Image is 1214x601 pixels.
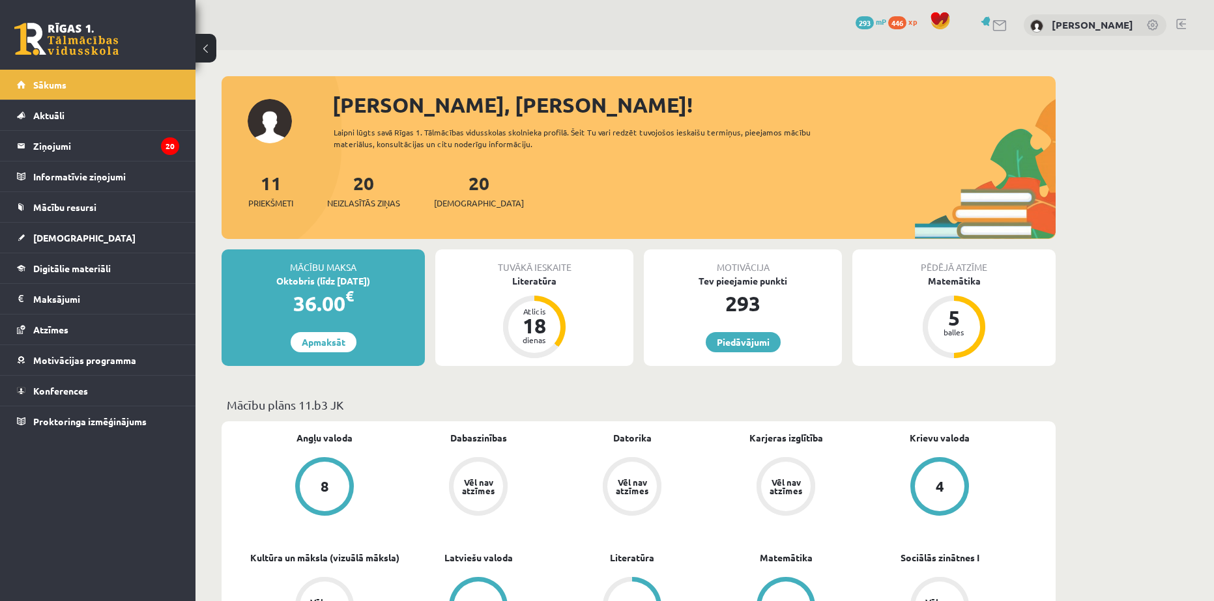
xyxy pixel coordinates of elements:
[33,415,147,427] span: Proktoringa izmēģinājums
[17,376,179,406] a: Konferences
[644,288,842,319] div: 293
[250,551,399,565] a: Kultūra un māksla (vizuālā māksla)
[863,457,1017,518] a: 4
[460,478,497,495] div: Vēl nav atzīmes
[450,431,507,445] a: Dabaszinības
[1052,18,1133,31] a: [PERSON_NAME]
[327,197,400,210] span: Neizlasītās ziņas
[435,274,633,288] div: Literatūra
[33,324,68,335] span: Atzīmes
[248,197,293,210] span: Priekšmeti
[17,314,179,344] a: Atzīmes
[768,478,804,495] div: Vēl nav atzīmes
[17,70,179,100] a: Sākums
[291,332,356,352] a: Apmaksāt
[614,478,650,495] div: Vēl nav atzīmes
[515,307,554,315] div: Atlicis
[17,223,179,253] a: [DEMOGRAPHIC_DATA]
[876,16,886,27] span: mP
[248,171,293,210] a: 11Priekšmeti
[222,288,425,319] div: 36.00
[401,457,555,518] a: Vēl nav atzīmes
[33,385,88,397] span: Konferences
[856,16,874,29] span: 293
[222,249,425,274] div: Mācību maksa
[749,431,823,445] a: Karjeras izglītība
[888,16,923,27] a: 446 xp
[33,109,65,121] span: Aktuāli
[17,253,179,283] a: Digitālie materiāli
[936,479,944,494] div: 4
[33,201,96,213] span: Mācību resursi
[17,131,179,161] a: Ziņojumi20
[644,249,842,274] div: Motivācija
[334,126,834,150] div: Laipni lūgts savā Rīgas 1. Tālmācības vidusskolas skolnieka profilā. Šeit Tu vari redzēt tuvojošo...
[33,284,179,314] legend: Maksājumi
[644,274,842,288] div: Tev pieejamie punkti
[17,284,179,314] a: Maksājumi
[852,249,1056,274] div: Pēdējā atzīme
[321,479,329,494] div: 8
[435,249,633,274] div: Tuvākā ieskaite
[852,274,1056,360] a: Matemātika 5 balles
[248,457,401,518] a: 8
[613,431,652,445] a: Datorika
[444,551,513,565] a: Latviešu valoda
[852,274,1056,288] div: Matemātika
[227,396,1050,413] p: Mācību plāns 11.b3 JK
[910,431,970,445] a: Krievu valoda
[33,262,111,274] span: Digitālie materiāli
[296,431,353,445] a: Angļu valoda
[610,551,654,565] a: Literatūra
[17,192,179,222] a: Mācību resursi
[934,307,974,328] div: 5
[515,315,554,336] div: 18
[1030,20,1043,33] img: Edgars Pumpurs
[17,161,179,191] a: Informatīvie ziņojumi
[222,274,425,288] div: Oktobris (līdz [DATE])
[327,171,400,210] a: 20Neizlasītās ziņas
[888,16,906,29] span: 446
[706,332,781,352] a: Piedāvājumi
[33,131,179,161] legend: Ziņojumi
[760,551,813,565] a: Matemātika
[908,16,917,27] span: xp
[345,287,354,305] span: €
[33,161,179,191] legend: Informatīvie ziņojumi
[33,354,136,366] span: Motivācijas programma
[555,457,709,518] a: Vēl nav atzīmes
[332,89,1056,120] div: [PERSON_NAME], [PERSON_NAME]!
[709,457,863,518] a: Vēl nav atzīmes
[33,232,136,244] span: [DEMOGRAPHIC_DATA]
[434,171,524,210] a: 20[DEMOGRAPHIC_DATA]
[14,23,119,55] a: Rīgas 1. Tālmācības vidusskola
[17,406,179,436] a: Proktoringa izmēģinājums
[515,336,554,344] div: dienas
[161,137,179,155] i: 20
[856,16,886,27] a: 293 mP
[17,100,179,130] a: Aktuāli
[435,274,633,360] a: Literatūra Atlicis 18 dienas
[901,551,979,565] a: Sociālās zinātnes I
[934,328,974,336] div: balles
[434,197,524,210] span: [DEMOGRAPHIC_DATA]
[33,79,66,91] span: Sākums
[17,345,179,375] a: Motivācijas programma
